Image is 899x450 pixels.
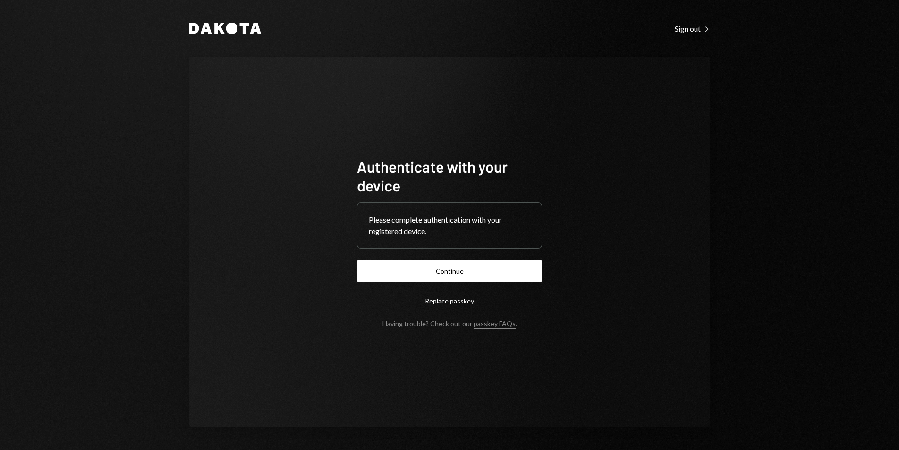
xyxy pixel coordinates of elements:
[357,157,542,195] h1: Authenticate with your device
[357,260,542,282] button: Continue
[675,23,710,34] a: Sign out
[474,320,516,329] a: passkey FAQs
[357,290,542,312] button: Replace passkey
[675,24,710,34] div: Sign out
[369,214,530,237] div: Please complete authentication with your registered device.
[382,320,517,328] div: Having trouble? Check out our .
